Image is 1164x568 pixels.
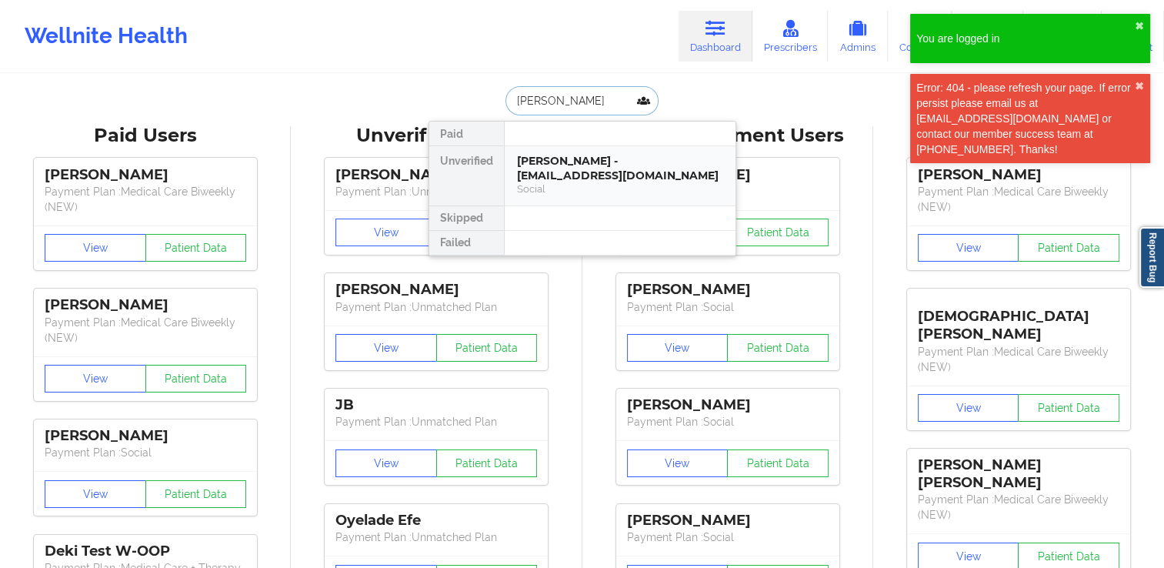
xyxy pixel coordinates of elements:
a: Report Bug [1139,227,1164,288]
button: View [627,334,729,362]
p: Payment Plan : Unmatched Plan [335,530,537,545]
button: close [1135,20,1144,32]
a: Coaches [888,11,952,62]
button: close [1135,80,1144,92]
p: Payment Plan : Medical Care Biweekly (NEW) [918,344,1119,375]
button: Patient Data [727,334,829,362]
button: Patient Data [145,480,247,508]
button: Patient Data [436,449,538,477]
div: [PERSON_NAME] [45,296,246,314]
p: Payment Plan : Medical Care Biweekly (NEW) [918,492,1119,523]
div: Paid [429,122,504,146]
p: Payment Plan : Unmatched Plan [335,184,537,199]
div: Unverified Users [302,124,571,148]
button: Patient Data [1018,394,1119,422]
p: Payment Plan : Social [627,530,829,545]
div: [PERSON_NAME] [627,281,829,299]
div: Failed Payment Users [884,124,1153,148]
a: Admins [828,11,888,62]
button: Patient Data [727,219,829,246]
p: Payment Plan : Medical Care Biweekly (NEW) [45,315,246,346]
div: You are logged in [916,31,1135,46]
div: Unverified [429,146,504,206]
div: [PERSON_NAME] [627,512,829,530]
button: View [45,234,146,262]
p: Payment Plan : Medical Care Biweekly (NEW) [45,184,246,215]
a: Dashboard [679,11,752,62]
div: [PERSON_NAME] - [EMAIL_ADDRESS][DOMAIN_NAME] [517,154,723,182]
div: JB [335,396,537,414]
div: Paid Users [11,124,280,148]
button: Patient Data [436,334,538,362]
button: Patient Data [1018,234,1119,262]
div: [PERSON_NAME] [45,166,246,184]
button: View [627,449,729,477]
div: [DEMOGRAPHIC_DATA][PERSON_NAME] [918,296,1119,343]
button: Patient Data [145,234,247,262]
div: [PERSON_NAME] [335,166,537,184]
div: [PERSON_NAME] [335,281,537,299]
button: View [335,449,437,477]
div: Skipped [429,206,504,231]
button: Patient Data [145,365,247,393]
p: Payment Plan : Social [45,445,246,460]
button: View [45,480,146,508]
div: Error: 404 - please refresh your page. If error persist please email us at [EMAIL_ADDRESS][DOMAIN... [916,80,1135,157]
p: Payment Plan : Social [627,299,829,315]
button: View [45,365,146,393]
button: View [335,334,437,362]
p: Payment Plan : Social [627,414,829,429]
a: Prescribers [752,11,829,62]
div: [PERSON_NAME] [45,427,246,445]
div: [PERSON_NAME] [PERSON_NAME] [918,456,1119,492]
div: Failed [429,231,504,256]
p: Payment Plan : Medical Care Biweekly (NEW) [918,184,1119,215]
div: Deki Test W-OOP [45,543,246,560]
button: View [335,219,437,246]
p: Payment Plan : Unmatched Plan [335,414,537,429]
div: Oyelade Efe [335,512,537,530]
div: [PERSON_NAME] [627,396,829,414]
button: View [918,394,1019,422]
p: Payment Plan : Unmatched Plan [335,299,537,315]
button: Patient Data [727,449,829,477]
div: Social [517,182,723,195]
button: View [918,234,1019,262]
